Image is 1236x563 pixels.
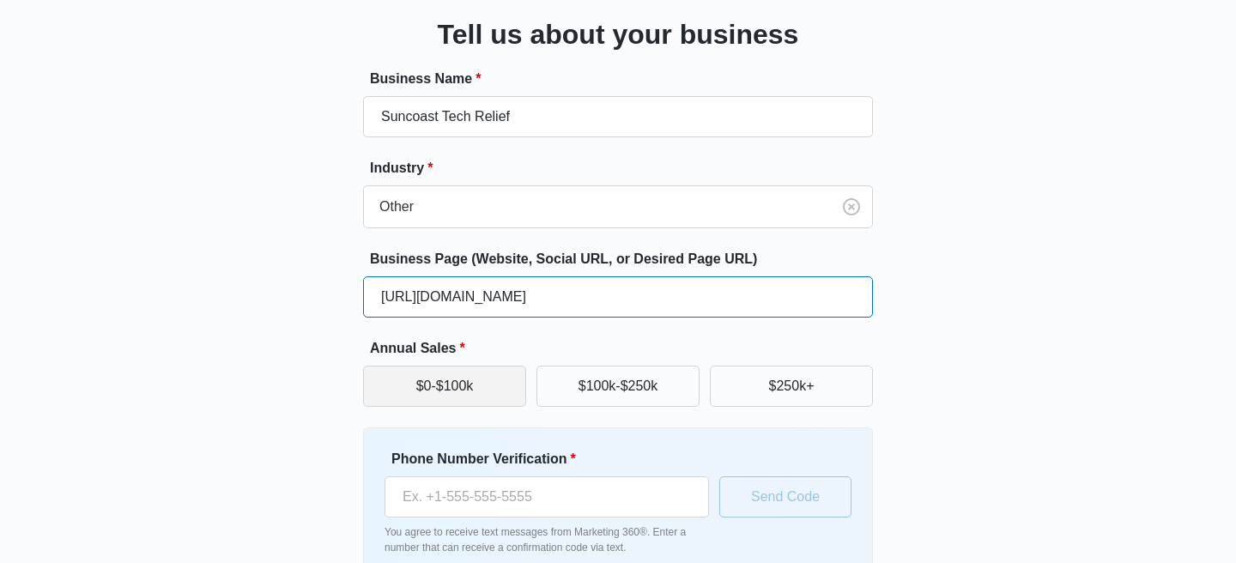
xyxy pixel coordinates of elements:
[363,366,526,407] button: $0-$100k
[710,366,873,407] button: $250k+
[838,193,865,221] button: Clear
[370,338,880,359] label: Annual Sales
[363,96,873,137] input: e.g. Jane's Plumbing
[536,366,700,407] button: $100k-$250k
[391,449,716,469] label: Phone Number Verification
[385,476,709,518] input: Ex. +1-555-555-5555
[370,158,880,179] label: Industry
[438,14,799,55] h3: Tell us about your business
[363,276,873,318] input: e.g. janesplumbing.com
[370,249,880,269] label: Business Page (Website, Social URL, or Desired Page URL)
[385,524,709,555] p: You agree to receive text messages from Marketing 360®. Enter a number that can receive a confirm...
[370,69,880,89] label: Business Name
